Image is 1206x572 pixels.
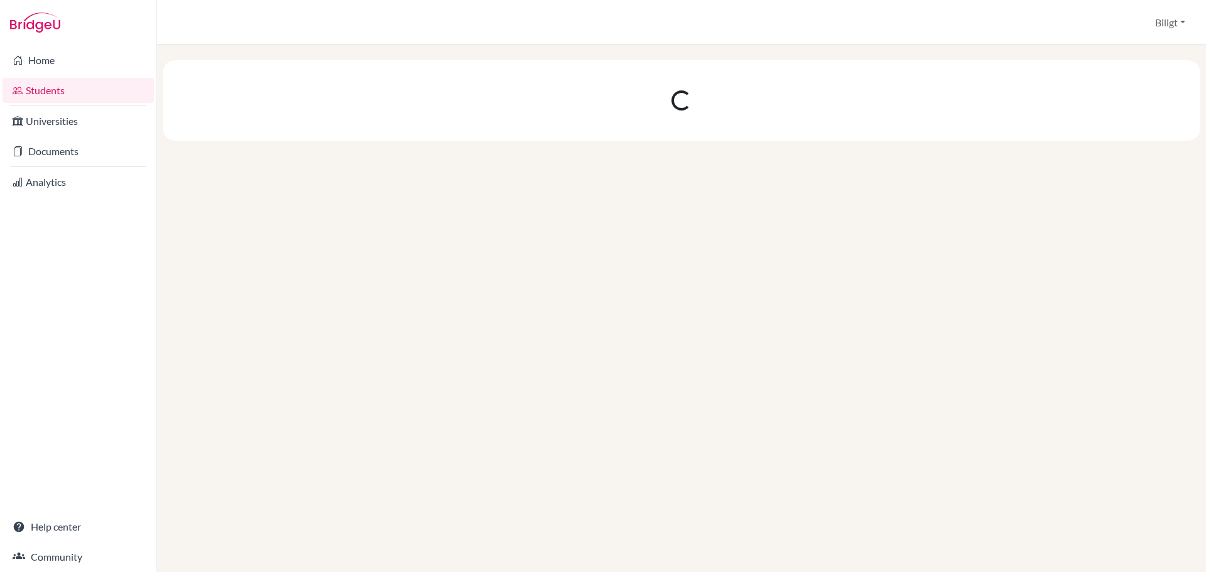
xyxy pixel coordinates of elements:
[3,170,154,195] a: Analytics
[1149,11,1191,35] button: Biligt
[3,544,154,569] a: Community
[3,514,154,539] a: Help center
[10,13,60,33] img: Bridge-U
[3,78,154,103] a: Students
[3,139,154,164] a: Documents
[3,48,154,73] a: Home
[3,109,154,134] a: Universities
